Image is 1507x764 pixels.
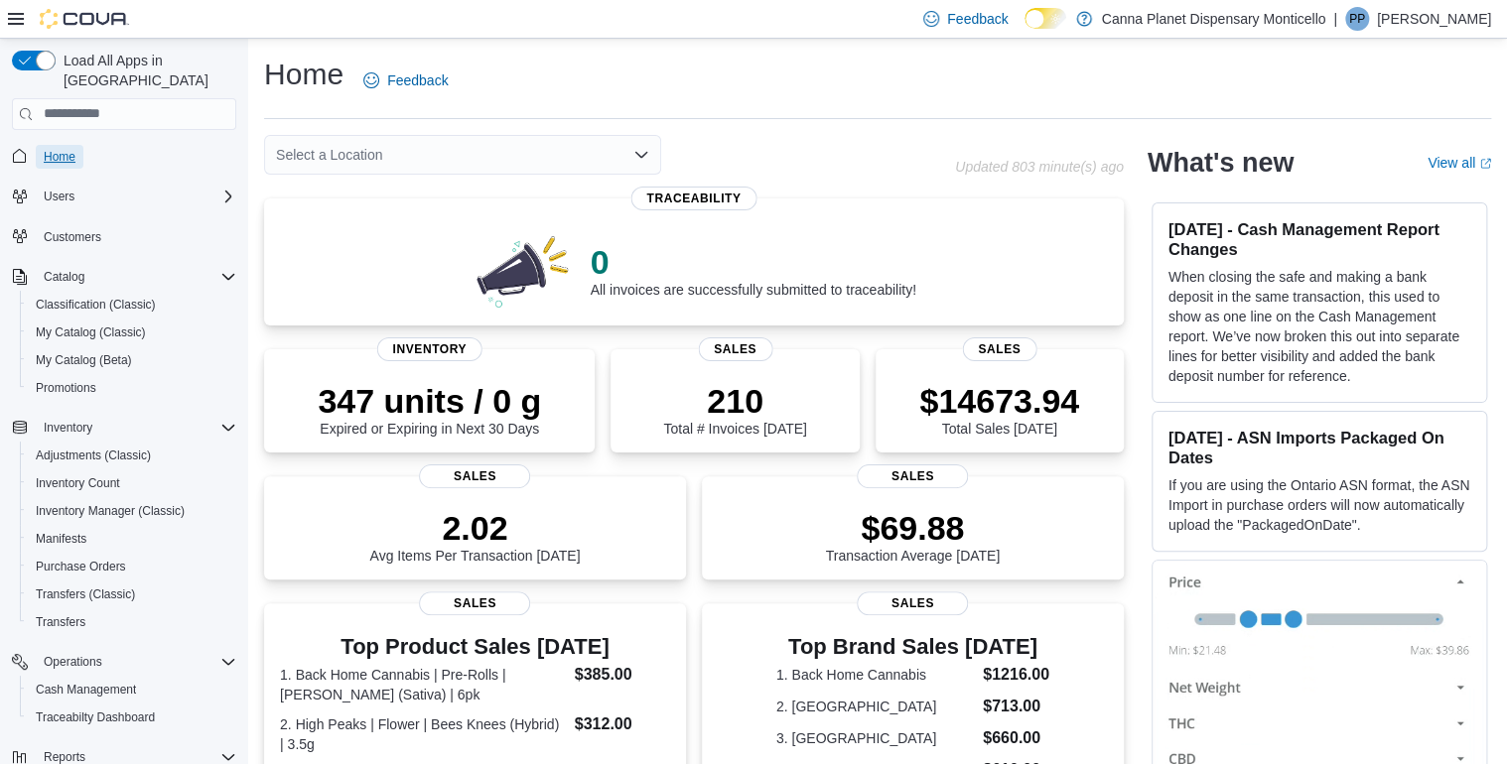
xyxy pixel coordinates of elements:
span: Load All Apps in [GEOGRAPHIC_DATA] [56,51,236,90]
span: Promotions [36,380,96,396]
button: Inventory [4,414,244,442]
span: Operations [36,650,236,674]
span: Traceabilty Dashboard [36,709,155,725]
span: Purchase Orders [28,555,236,578]
span: Transfers (Classic) [28,582,236,606]
button: Home [4,142,244,171]
div: Total Sales [DATE] [919,381,1079,437]
button: Inventory [36,416,100,440]
a: Inventory Count [28,471,128,495]
button: Catalog [36,265,92,289]
button: Customers [4,222,244,251]
p: Updated 803 minute(s) ago [955,159,1124,175]
span: Customers [36,224,236,249]
h3: [DATE] - ASN Imports Packaged On Dates [1168,428,1470,467]
span: Promotions [28,376,236,400]
span: Cash Management [36,682,136,698]
span: My Catalog (Classic) [28,320,236,344]
dd: $1216.00 [983,663,1049,687]
span: Transfers [36,614,85,630]
span: Classification (Classic) [36,297,156,313]
p: Canna Planet Dispensary Monticello [1102,7,1326,31]
a: Feedback [355,61,456,100]
div: Parth Patel [1345,7,1369,31]
button: Catalog [4,263,244,291]
span: Sales [419,591,530,615]
span: Catalog [36,265,236,289]
span: Home [44,149,75,165]
button: Purchase Orders [20,553,244,580]
span: Purchase Orders [36,559,126,574]
span: Customers [44,229,101,245]
div: Total # Invoices [DATE] [663,381,806,437]
button: Operations [36,650,110,674]
button: My Catalog (Beta) [20,346,244,374]
span: Sales [857,591,968,615]
h1: Home [264,55,343,94]
button: My Catalog (Classic) [20,318,244,346]
dd: $385.00 [575,663,670,687]
span: Transfers [28,610,236,634]
p: 210 [663,381,806,421]
a: Transfers [28,610,93,634]
span: Sales [419,464,530,488]
dt: 3. [GEOGRAPHIC_DATA] [776,728,975,748]
p: [PERSON_NAME] [1377,7,1491,31]
dd: $312.00 [575,712,670,736]
span: Sales [962,337,1036,361]
span: Home [36,144,236,169]
button: Cash Management [20,676,244,703]
span: Manifests [28,527,236,551]
p: 347 units / 0 g [318,381,541,421]
a: Home [36,145,83,169]
h2: What's new [1148,147,1294,179]
dt: 2. [GEOGRAPHIC_DATA] [776,697,975,716]
span: Users [36,185,236,208]
span: Catalog [44,269,84,285]
span: Sales [857,464,968,488]
button: Operations [4,648,244,676]
a: Purchase Orders [28,555,134,578]
img: 0 [472,230,575,310]
p: 2.02 [369,508,580,548]
a: My Catalog (Classic) [28,320,154,344]
h3: Top Brand Sales [DATE] [776,635,1049,659]
span: Inventory Count [36,475,120,491]
span: Traceabilty Dashboard [28,705,236,729]
div: All invoices are successfully submitted to traceability! [591,242,916,298]
button: Traceabilty Dashboard [20,703,244,731]
a: Classification (Classic) [28,293,164,317]
h3: [DATE] - Cash Management Report Changes [1168,219,1470,259]
span: Operations [44,654,102,670]
a: Customers [36,225,109,249]
svg: External link [1479,158,1491,170]
button: Users [36,185,82,208]
div: Avg Items Per Transaction [DATE] [369,508,580,564]
span: Transfers (Classic) [36,586,135,602]
span: PP [1349,7,1365,31]
a: Inventory Manager (Classic) [28,499,193,523]
span: Inventory [44,420,92,436]
button: Transfers [20,608,244,636]
button: Inventory Count [20,469,244,497]
a: Transfers (Classic) [28,582,143,606]
img: Cova [40,9,129,29]
p: $69.88 [825,508,1000,548]
dd: $660.00 [983,726,1049,750]
button: Adjustments (Classic) [20,442,244,469]
p: | [1333,7,1337,31]
span: My Catalog (Classic) [36,324,146,340]
h3: Top Product Sales [DATE] [280,635,670,659]
span: Inventory Count [28,471,236,495]
dd: $713.00 [983,695,1049,718]
button: Classification (Classic) [20,291,244,318]
span: Dark Mode [1025,29,1026,30]
span: Classification (Classic) [28,293,236,317]
a: Promotions [28,376,104,400]
a: My Catalog (Beta) [28,348,140,372]
span: My Catalog (Beta) [28,348,236,372]
p: $14673.94 [919,381,1079,421]
button: Promotions [20,374,244,402]
dt: 1. Back Home Cannabis [776,665,975,685]
span: Sales [698,337,772,361]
